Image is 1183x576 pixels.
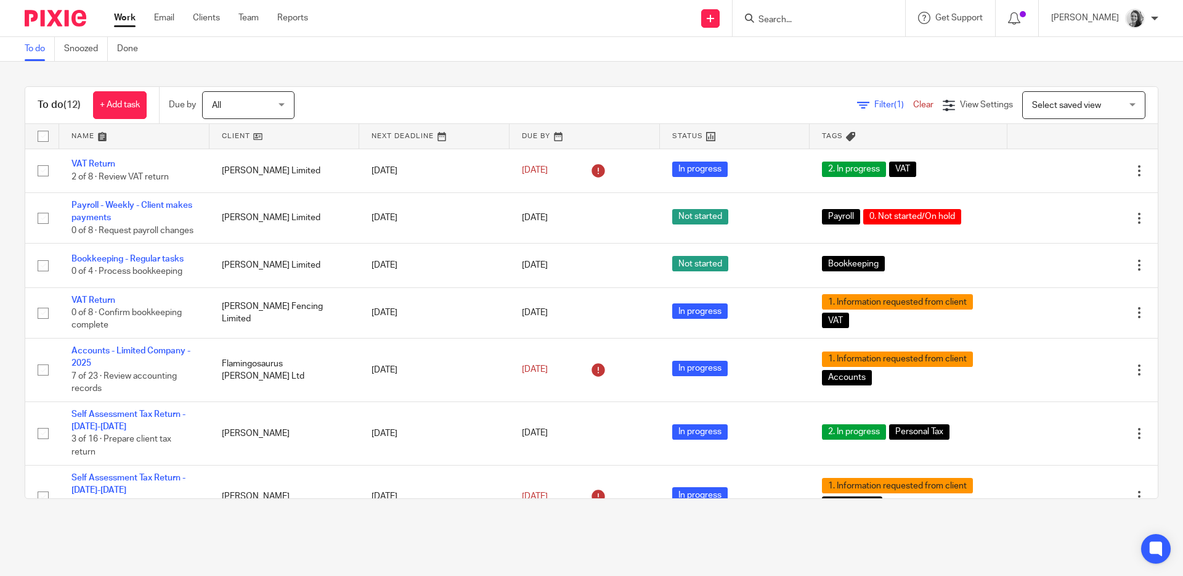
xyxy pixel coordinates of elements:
span: [DATE] [522,308,548,317]
span: [DATE] [522,492,548,501]
a: Team [238,12,259,24]
td: [PERSON_NAME] [209,465,360,529]
span: Not started [672,256,728,271]
span: View Settings [960,101,1013,109]
span: Bookkeeping [822,256,885,271]
a: To do [25,37,55,61]
a: Payroll - Weekly - Client makes payments [71,201,192,222]
a: Done [117,37,147,61]
span: All [212,101,221,110]
td: [PERSON_NAME] Limited [209,192,360,243]
span: Payroll [822,209,860,224]
span: [DATE] [522,429,548,438]
td: [DATE] [359,192,510,243]
td: Flamingosaurus [PERSON_NAME] Ltd [209,339,360,402]
span: Get Support [935,14,983,22]
a: VAT Return [71,160,115,168]
span: In progress [672,424,728,440]
span: 2. In progress [822,424,886,440]
span: Tags [822,133,843,139]
span: [DATE] [522,366,548,374]
td: [DATE] [359,465,510,529]
a: Bookkeeping - Regular tasks [71,255,184,263]
a: VAT Return [71,296,115,305]
td: [DATE] [359,244,510,287]
span: In progress [672,361,728,376]
span: 1. Information requested from client [822,352,973,367]
a: Email [154,12,174,24]
a: Work [114,12,136,24]
span: Not started [672,209,728,224]
td: [PERSON_NAME] Fencing Limited [209,287,360,338]
img: IMG-0056.JPG [1125,9,1145,28]
td: [DATE] [359,287,510,338]
span: 0 of 4 · Process bookkeeping [71,267,182,276]
span: [DATE] [522,261,548,269]
span: 1. Information requested from client [822,294,973,310]
span: Personal Tax [822,496,882,512]
span: 3 of 16 · Prepare client tax return [71,435,171,457]
span: 0 of 8 · Confirm bookkeeping complete [71,308,182,330]
p: [PERSON_NAME] [1051,12,1119,24]
a: Clients [193,12,220,24]
td: [DATE] [359,149,510,192]
span: (12) [63,100,81,110]
span: In progress [672,487,728,503]
a: Accounts - Limited Company - 2025 [71,347,190,368]
span: In progress [672,303,728,319]
h1: To do [38,99,81,112]
a: + Add task [93,91,147,119]
span: 1. Information requested from client [822,478,973,493]
a: Reports [277,12,308,24]
td: [DATE] [359,339,510,402]
p: Due by [169,99,196,111]
span: [DATE] [522,167,548,175]
a: Self Assessment Tax Return - [DATE]-[DATE] [71,474,185,495]
span: Personal Tax [889,424,949,440]
a: Clear [913,101,933,109]
span: (1) [894,101,904,109]
span: Filter [874,101,913,109]
td: [DATE] [359,401,510,465]
span: 2 of 8 · Review VAT return [71,173,169,181]
span: 0 of 8 · Request payroll changes [71,226,193,235]
span: VAT [889,162,916,177]
span: 0. Not started/On hold [863,209,961,224]
span: Accounts [822,370,872,385]
td: [PERSON_NAME] [209,401,360,465]
span: In progress [672,162,728,177]
a: Snoozed [64,37,108,61]
span: 2. In progress [822,162,886,177]
span: 7 of 23 · Review accounting records [71,372,177,393]
span: Select saved view [1032,101,1101,110]
img: Pixie [25,10,86,27]
span: VAT [822,313,849,328]
td: [PERSON_NAME] Limited [209,149,360,192]
span: [DATE] [522,213,548,222]
td: [PERSON_NAME] Limited [209,244,360,287]
a: Self Assessment Tax Return - [DATE]-[DATE] [71,410,185,431]
input: Search [757,15,868,26]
